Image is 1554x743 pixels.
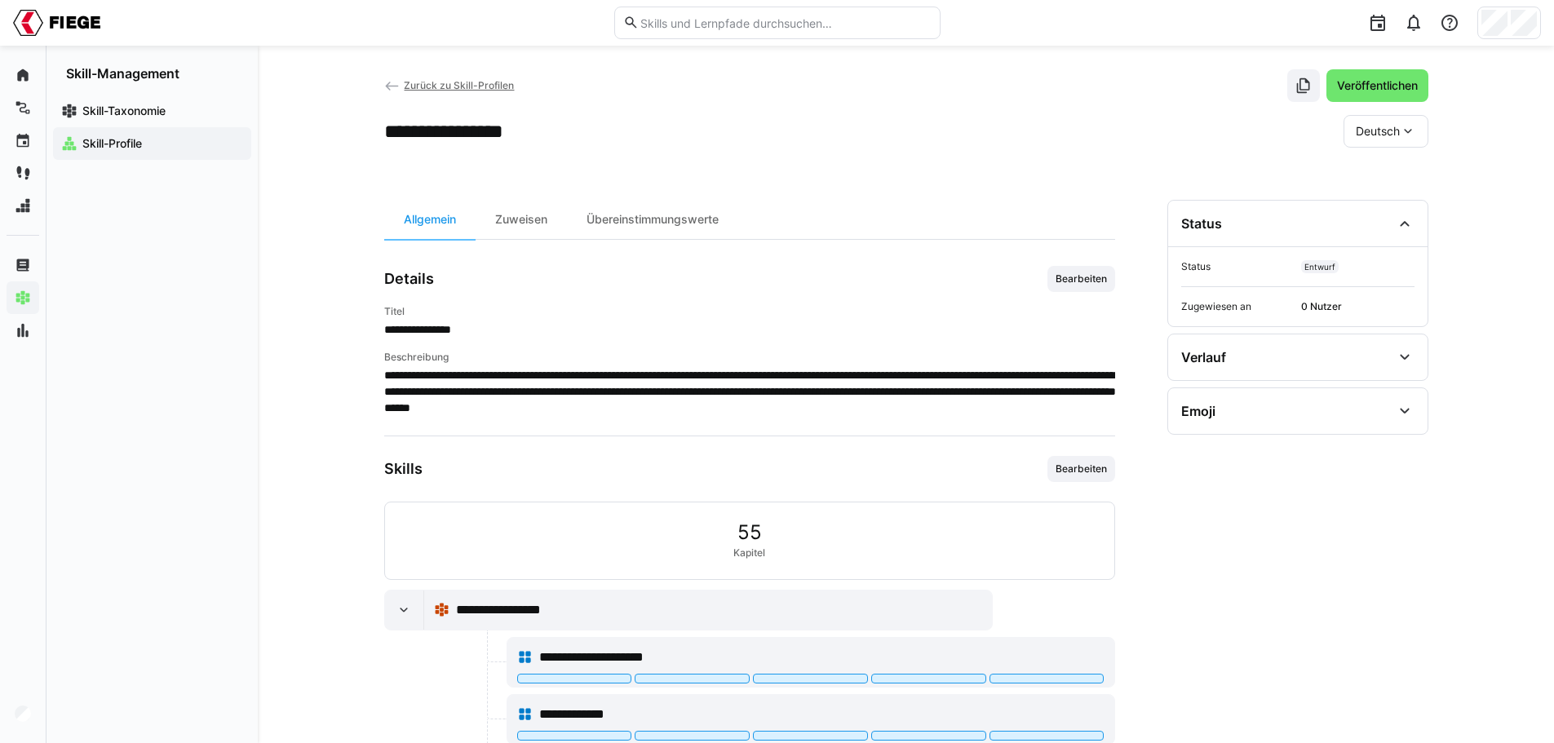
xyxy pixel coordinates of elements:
span: Bearbeiten [1054,462,1109,475]
span: Zugewiesen an [1181,300,1295,313]
span: Veröffentlichen [1335,77,1420,94]
span: Zurück zu Skill-Profilen [404,79,514,91]
button: Bearbeiten [1047,456,1115,482]
div: Status [1181,215,1222,232]
button: Veröffentlichen [1326,69,1428,102]
div: Verlauf [1181,349,1226,365]
span: Kapitel [733,546,765,559]
h3: Skills [384,460,423,478]
span: 0 Nutzer [1301,300,1415,313]
h4: Beschreibung [384,351,1115,364]
button: Bearbeiten [1047,266,1115,292]
span: Bearbeiten [1054,272,1109,285]
h4: Titel [384,305,1115,318]
span: 55 [737,522,762,543]
input: Skills und Lernpfade durchsuchen… [639,15,931,30]
span: Entwurf [1304,262,1335,272]
span: Status [1181,260,1295,273]
span: Deutsch [1356,123,1400,139]
div: Übereinstimmungswerte [567,200,738,239]
h3: Details [384,270,434,288]
div: Emoji [1181,403,1215,419]
div: Zuweisen [476,200,567,239]
a: Zurück zu Skill-Profilen [384,79,515,91]
div: Allgemein [384,200,476,239]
